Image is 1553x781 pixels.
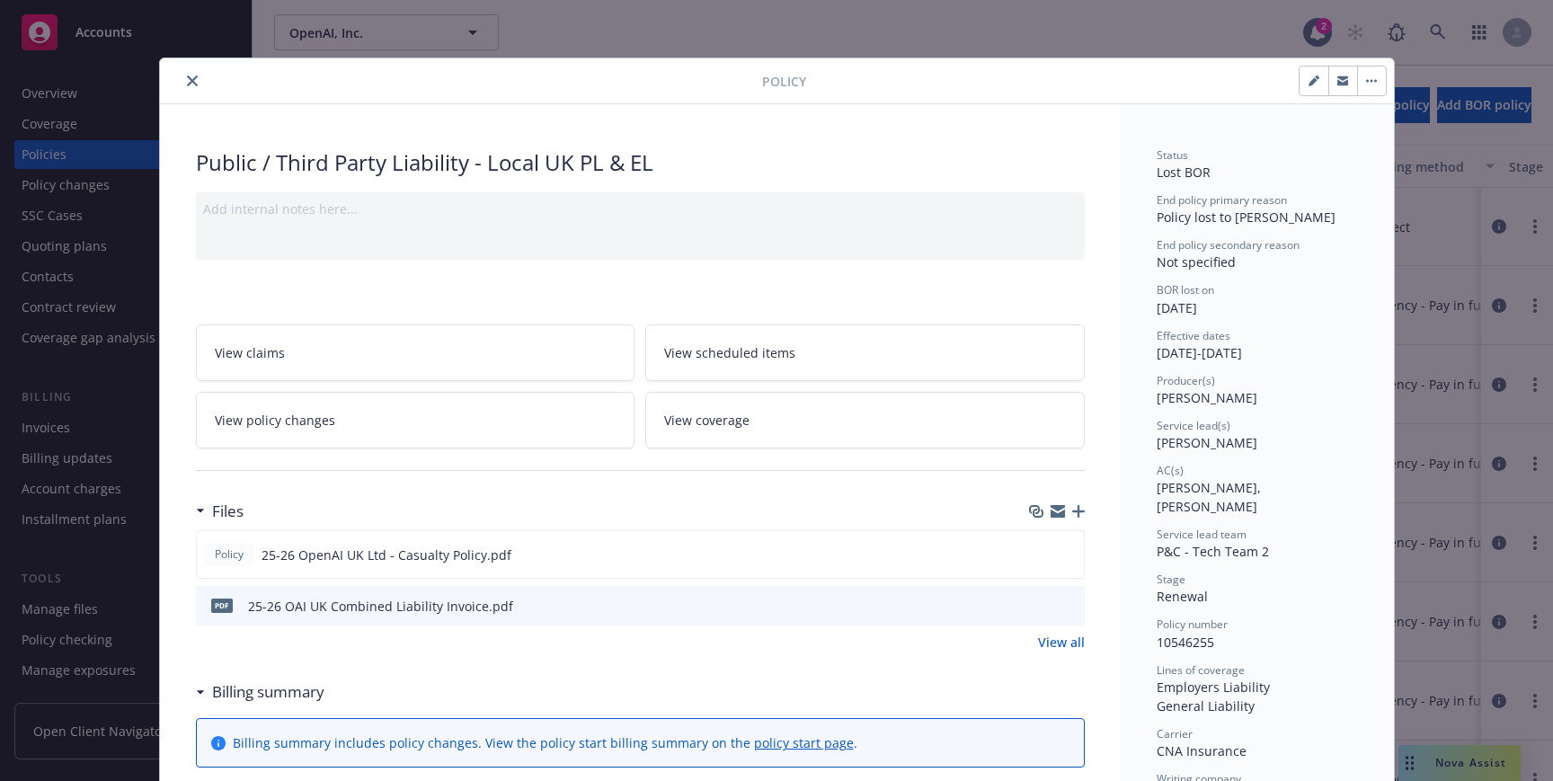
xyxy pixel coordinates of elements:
[1157,617,1228,632] span: Policy number
[1157,192,1287,208] span: End policy primary reason
[212,680,324,704] h3: Billing summary
[233,733,857,752] div: Billing summary includes policy changes. View the policy start billing summary on the .
[196,680,324,704] div: Billing summary
[1157,328,1230,343] span: Effective dates
[211,546,247,563] span: Policy
[664,411,750,430] span: View coverage
[1157,697,1358,715] div: General Liability
[1157,209,1336,226] span: Policy lost to [PERSON_NAME]
[1033,597,1047,616] button: download file
[212,500,244,523] h3: Files
[196,147,1085,178] div: Public / Third Party Liability - Local UK PL & EL
[196,500,244,523] div: Files
[1157,237,1300,253] span: End policy secondary reason
[1157,543,1269,560] span: P&C - Tech Team 2
[664,343,795,362] span: View scheduled items
[182,70,203,92] button: close
[1157,282,1214,297] span: BOR lost on
[215,411,335,430] span: View policy changes
[1157,572,1185,587] span: Stage
[1157,588,1208,605] span: Renewal
[196,324,635,381] a: View claims
[1157,527,1247,542] span: Service lead team
[262,546,511,564] span: 25-26 OpenAI UK Ltd - Casualty Policy.pdf
[1157,463,1184,478] span: AC(s)
[1157,373,1215,388] span: Producer(s)
[248,597,513,616] div: 25-26 OAI UK Combined Liability Invoice.pdf
[1157,253,1236,271] span: Not specified
[215,343,285,362] span: View claims
[1061,597,1078,616] button: preview file
[211,599,233,612] span: pdf
[1157,299,1197,316] span: [DATE]
[1157,678,1358,697] div: Employers Liability
[1038,633,1085,652] a: View all
[1157,434,1257,451] span: [PERSON_NAME]
[1032,546,1046,564] button: download file
[1157,328,1358,362] div: [DATE] - [DATE]
[1157,418,1230,433] span: Service lead(s)
[1157,634,1214,651] span: 10546255
[645,324,1085,381] a: View scheduled items
[1157,164,1211,181] span: Lost BOR
[762,72,806,91] span: Policy
[645,392,1085,448] a: View coverage
[1060,546,1077,564] button: preview file
[1157,662,1245,678] span: Lines of coverage
[1157,147,1188,163] span: Status
[1157,389,1257,406] span: [PERSON_NAME]
[196,392,635,448] a: View policy changes
[203,200,1078,218] div: Add internal notes here...
[1157,726,1193,741] span: Carrier
[1157,742,1247,759] span: CNA Insurance
[1157,479,1265,515] span: [PERSON_NAME], [PERSON_NAME]
[754,734,854,751] a: policy start page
